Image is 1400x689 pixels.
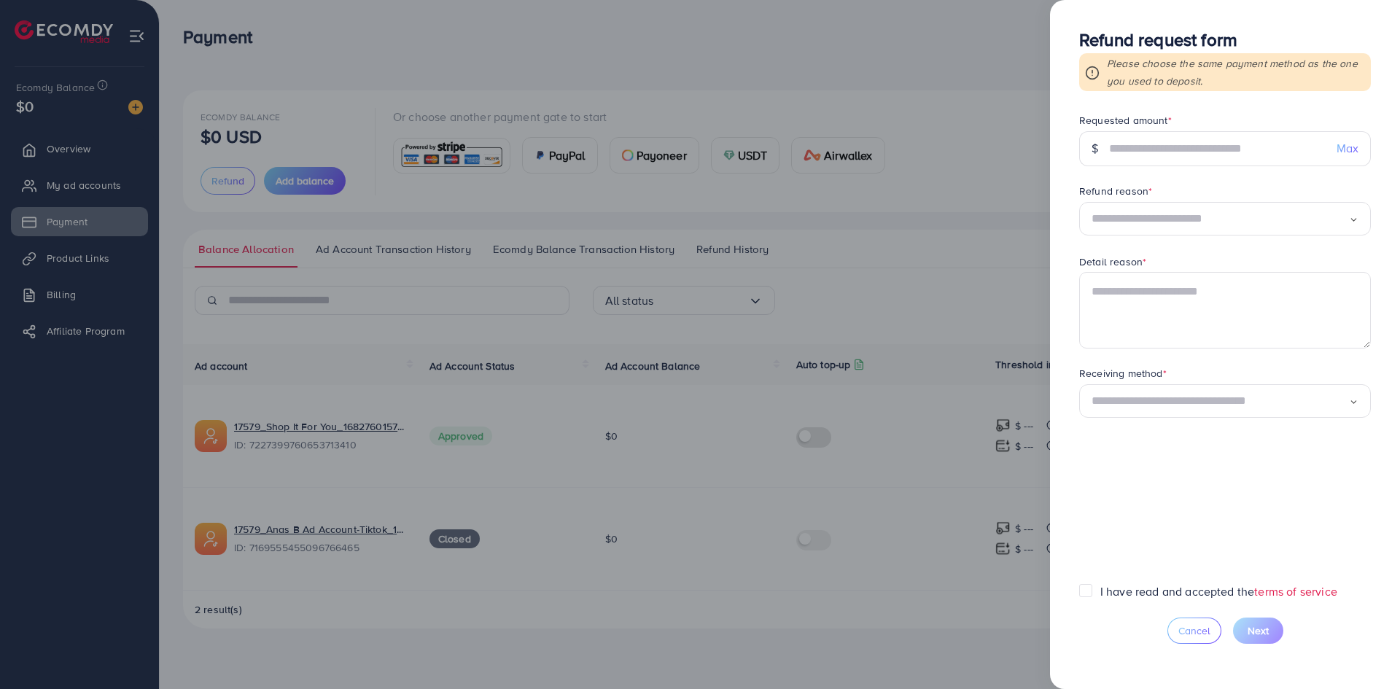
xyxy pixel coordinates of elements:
[1079,113,1172,128] label: Requested amount
[1079,254,1146,269] label: Detail reason
[1079,202,1371,236] div: Search for option
[1337,140,1358,157] span: Max
[1147,289,1389,678] iframe: Chat
[1079,384,1371,419] div: Search for option
[1079,29,1371,50] h3: Refund request form
[1079,366,1167,381] label: Receiving method
[1107,55,1365,90] p: Please choose the same payment method as the one you used to deposit.
[1100,583,1337,600] label: I have read and accepted the
[1079,131,1110,166] div: $
[1092,208,1349,230] input: Search for option
[1079,184,1152,198] label: Refund reason
[1092,390,1349,413] input: Search for option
